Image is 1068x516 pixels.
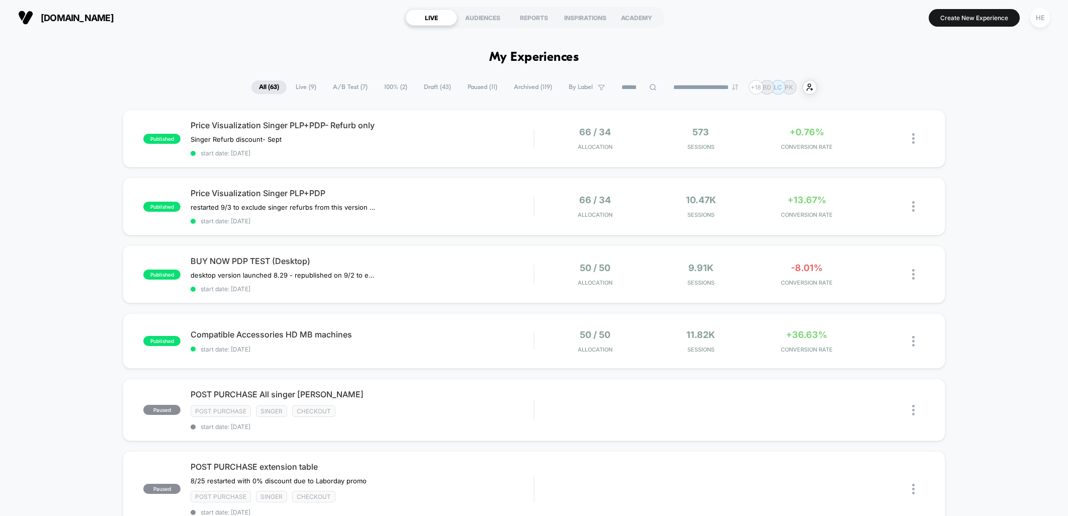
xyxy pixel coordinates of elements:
span: Sessions [650,143,751,150]
span: published [143,336,181,346]
p: BD [763,83,771,91]
span: checkout [292,491,335,502]
span: Singer [256,491,287,502]
span: 11.82k [686,329,715,340]
img: close [912,336,915,347]
span: +36.63% [786,329,827,340]
div: INSPIRATIONS [560,10,611,26]
span: start date: [DATE] [191,149,533,157]
span: checkout [292,405,335,417]
span: CONVERSION RATE [756,346,857,353]
span: Sessions [650,279,751,286]
span: POST PURCHASE extension table [191,462,533,472]
span: published [143,202,181,212]
span: 8/25 restarted with 0% discount due to Laborday promo [191,477,367,485]
span: Singer [256,405,287,417]
span: Draft ( 43 ) [416,80,459,94]
span: start date: [DATE] [191,217,533,225]
span: [DOMAIN_NAME] [41,13,114,23]
div: AUDIENCES [457,10,508,26]
span: 50 / 50 [580,263,610,273]
button: [DOMAIN_NAME] [15,10,117,26]
img: close [912,133,915,144]
div: HE [1030,8,1050,28]
span: 10.47k [686,195,716,205]
img: close [912,405,915,415]
button: HE [1027,8,1053,28]
img: end [732,84,738,90]
span: CONVERSION RATE [756,279,857,286]
span: BUY NOW PDP TEST (Desktop) [191,256,533,266]
span: CONVERSION RATE [756,143,857,150]
span: Post Purchase [191,405,251,417]
p: PK [785,83,793,91]
span: +0.76% [789,127,824,137]
span: paused [143,405,181,415]
p: LC [774,83,782,91]
span: 573 [692,127,709,137]
span: published [143,270,181,280]
span: published [143,134,181,144]
span: Sessions [650,211,751,218]
img: close [912,201,915,212]
span: Price Visualization Singer PLP+PDP- Refurb only [191,120,533,130]
span: Allocation [578,211,612,218]
span: Singer Refurb discount- Sept [191,135,282,143]
span: Price Visualization Singer PLP+PDP [191,188,533,198]
span: desktop version launched 8.29﻿ - republished on 9/2 to ensure OOS products dont show the buy now ... [191,271,377,279]
span: start date: [DATE] [191,508,533,516]
div: REPORTS [508,10,560,26]
img: close [912,269,915,280]
h1: My Experiences [489,50,579,65]
span: All ( 63 ) [251,80,287,94]
span: -8.01% [791,263,823,273]
span: paused [143,484,181,494]
span: start date: [DATE] [191,346,533,353]
span: Compatible Accessories HD MB machines [191,329,533,339]
img: Visually logo [18,10,33,25]
span: 50 / 50 [580,329,610,340]
span: restarted 9/3 to exclude singer refurbs from this version of the test [191,203,377,211]
span: Paused ( 11 ) [460,80,505,94]
span: Archived ( 119 ) [506,80,560,94]
div: + 18 [749,80,763,95]
span: Live ( 9 ) [288,80,324,94]
button: Create New Experience [929,9,1020,27]
span: 66 / 34 [579,127,611,137]
span: CONVERSION RATE [756,211,857,218]
span: +13.67% [787,195,826,205]
span: start date: [DATE] [191,423,533,431]
span: A/B Test ( 7 ) [325,80,375,94]
span: start date: [DATE] [191,285,533,293]
span: Post Purchase [191,491,251,502]
div: LIVE [406,10,457,26]
span: Allocation [578,279,612,286]
div: ACADEMY [611,10,662,26]
span: Allocation [578,143,612,150]
span: POST PURCHASE All singer [PERSON_NAME] [191,389,533,399]
span: Sessions [650,346,751,353]
span: Allocation [578,346,612,353]
img: close [912,484,915,494]
span: 9.91k [688,263,714,273]
span: 100% ( 2 ) [377,80,415,94]
span: By Label [569,83,593,91]
span: 66 / 34 [579,195,611,205]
